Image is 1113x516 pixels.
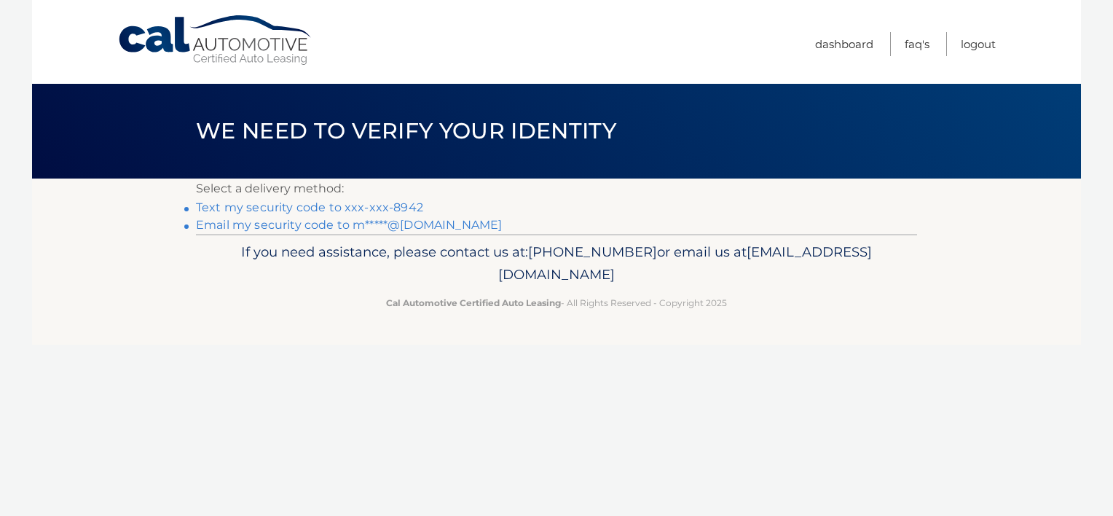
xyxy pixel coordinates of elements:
a: Text my security code to xxx-xxx-8942 [196,200,423,214]
p: Select a delivery method: [196,179,917,199]
a: FAQ's [905,32,929,56]
a: Email my security code to m*****@[DOMAIN_NAME] [196,218,502,232]
a: Dashboard [815,32,873,56]
a: Cal Automotive [117,15,314,66]
a: Logout [961,32,996,56]
p: - All Rights Reserved - Copyright 2025 [205,295,908,310]
span: [PHONE_NUMBER] [528,243,657,260]
span: We need to verify your identity [196,117,616,144]
strong: Cal Automotive Certified Auto Leasing [386,297,561,308]
p: If you need assistance, please contact us at: or email us at [205,241,908,287]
